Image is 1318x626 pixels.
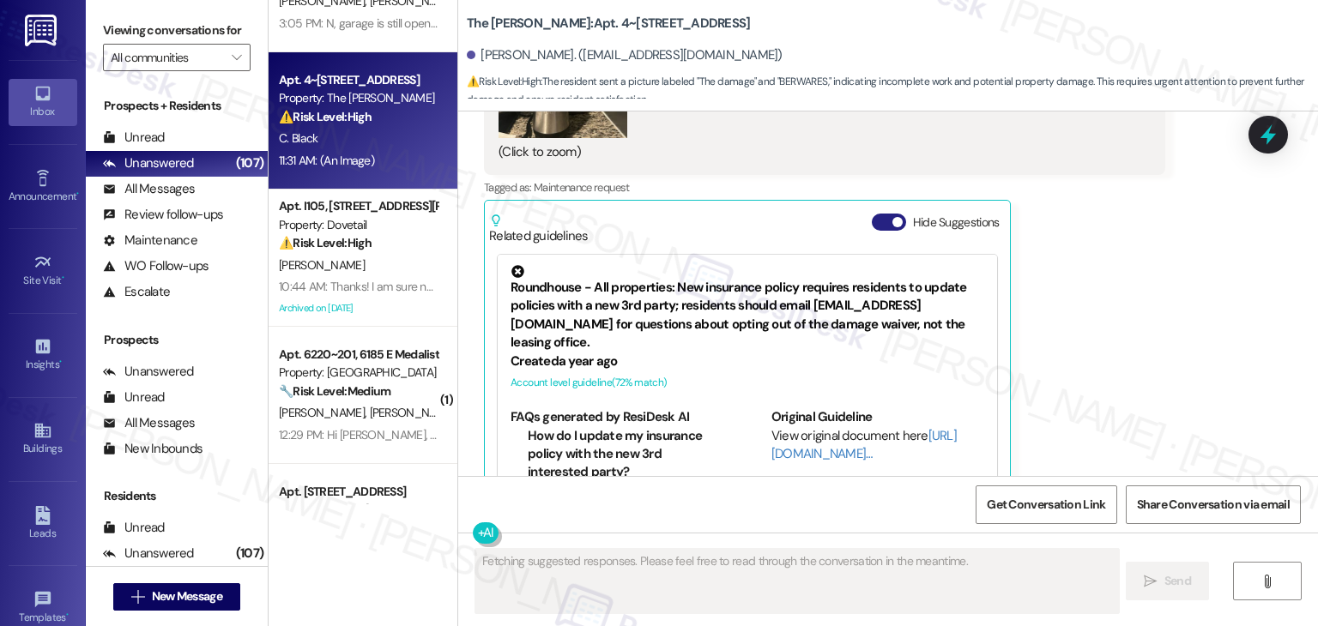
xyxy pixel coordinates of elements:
strong: 🔧 Risk Level: Medium [279,383,390,399]
img: ResiDesk Logo [25,15,60,46]
button: Send [1126,562,1209,600]
div: View original document here [771,427,985,464]
b: Original Guideline [771,408,873,425]
button: New Message [113,583,240,611]
i:  [232,51,241,64]
a: Leads [9,501,77,547]
b: FAQs generated by ResiDesk AI [511,408,689,425]
div: New Inbounds [103,440,203,458]
div: All Messages [103,180,195,198]
span: C. Black [279,130,317,146]
strong: ⚠️ Risk Level: High [467,75,541,88]
div: 11:31 AM: (An Image) [279,153,374,168]
a: Buildings [9,416,77,462]
div: (107) [232,540,268,567]
i:  [1261,575,1273,588]
a: [URL][DOMAIN_NAME]… [771,427,957,462]
span: • [76,188,79,200]
div: Created a year ago [511,352,984,370]
div: Prospects + Residents [86,97,268,115]
strong: ⚠️ Risk Level: High [279,235,372,250]
div: Property: [GEOGRAPHIC_DATA] [279,364,438,382]
span: Get Conversation Link [987,496,1105,514]
div: Unanswered [103,154,194,172]
div: Apt. [STREET_ADDRESS] [279,483,438,501]
div: Account level guideline ( 72 % match) [511,374,984,392]
span: Maintenance request [534,180,630,195]
textarea: Fetching suggested responses. Please feel free to read through the conversation in the meantime. [475,549,1118,613]
span: [PERSON_NAME] [279,257,365,273]
span: New Message [152,587,222,605]
span: • [62,272,64,284]
div: [PERSON_NAME]. ([EMAIL_ADDRESS][DOMAIN_NAME]) [467,46,783,64]
span: : The resident sent a picture labeled "The damage" and "BERWARES," indicating incomplete work and... [467,73,1318,110]
div: Apt. 4~[STREET_ADDRESS] [279,71,438,89]
div: Residents [86,487,268,505]
label: Hide Suggestions [913,214,1000,232]
span: [PERSON_NAME] [370,405,456,420]
button: Get Conversation Link [976,485,1116,524]
div: Property: Alloy at [GEOGRAPHIC_DATA] [279,501,438,519]
span: [PERSON_NAME] [279,405,370,420]
span: Share Conversation via email [1137,496,1290,514]
div: 12:29 PM: Hi [PERSON_NAME], we need the bugs taken care of outside our front door and stairs rail... [279,427,841,442]
div: Apt. 6220~201, 6185 E Medalist Ln [279,346,438,364]
strong: ⚠️ Risk Level: High [279,109,372,124]
input: All communities [111,44,223,71]
div: Related guidelines [489,214,589,245]
div: Unread [103,388,165,406]
i:  [1144,575,1157,588]
li: How do I update my insurance policy with the new 3rd interested party? [528,427,724,482]
a: Insights • [9,332,77,378]
div: Tagged as: [484,175,1165,200]
div: Maintenance [103,232,197,250]
div: Unread [103,129,165,147]
i:  [131,590,144,604]
div: (107) [232,150,268,177]
span: • [59,356,62,368]
span: • [66,609,69,621]
div: (Click to zoom) [499,143,1138,161]
div: Review follow-ups [103,206,223,224]
div: Unread [103,519,165,537]
div: Property: Dovetail [279,216,438,234]
span: Send [1164,572,1191,590]
div: All Messages [103,414,195,432]
label: Viewing conversations for [103,17,251,44]
div: 3:05 PM: N, garage is still opening. The specialist that came in said if it is still doing that i... [279,15,983,31]
div: Prospects [86,331,268,349]
div: Property: The [PERSON_NAME] [279,89,438,107]
div: Unanswered [103,545,194,563]
div: WO Follow-ups [103,257,209,275]
div: Escalate [103,283,170,301]
button: Share Conversation via email [1126,485,1301,524]
div: Roundhouse - All properties: New insurance policy requires residents to update policies with a ne... [511,265,984,352]
div: Apt. I105, [STREET_ADDRESS][PERSON_NAME] [279,197,438,215]
a: Site Visit • [9,248,77,294]
div: Archived on [DATE] [277,298,439,319]
div: Unanswered [103,363,194,381]
a: Inbox [9,79,77,125]
b: The [PERSON_NAME]: Apt. 4~[STREET_ADDRESS] [467,15,750,33]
